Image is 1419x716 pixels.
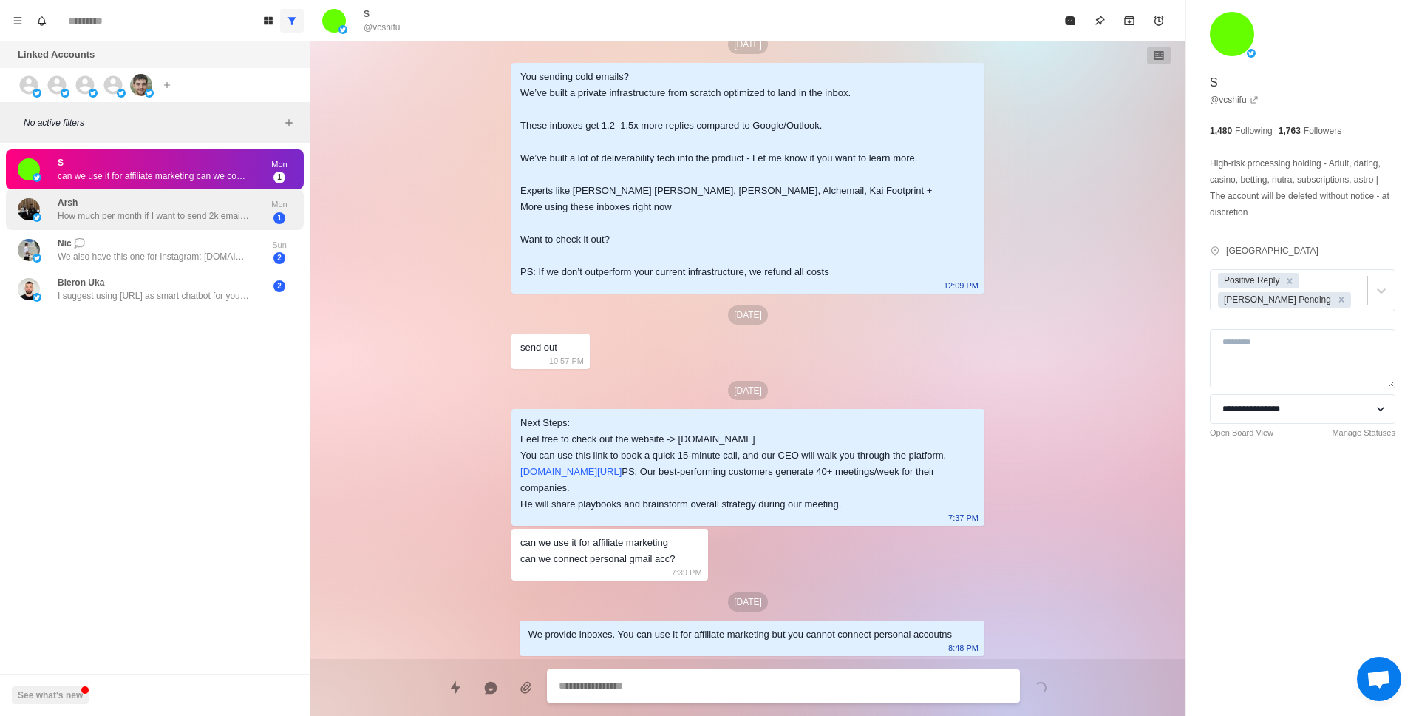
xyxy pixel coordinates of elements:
p: Mon [261,158,298,171]
button: Mark as read [1055,6,1085,36]
div: [PERSON_NAME] Pending [1219,292,1333,308]
img: picture [117,89,126,98]
p: I suggest using [URL] as smart chatbot for you website. [58,289,250,303]
img: picture [130,74,152,96]
p: S [364,7,370,21]
p: S [1210,74,1218,92]
img: picture [18,239,40,261]
button: Add account [158,76,176,94]
p: Arsh [58,196,78,209]
div: Remove Namit Pending [1333,292,1350,308]
a: Manage Statuses [1332,427,1395,439]
p: [DATE] [728,305,768,325]
span: 1 [273,212,285,224]
a: [DOMAIN_NAME][URL] [520,466,622,477]
p: Followers [1304,124,1341,138]
div: can we use it for affiliate marketing can we connect personal gmail acc? [520,535,676,567]
button: Menu [6,9,30,33]
p: Following [1235,124,1273,138]
button: Add filters [280,114,298,132]
p: How much per month if I want to send 2k emails daily [58,209,250,223]
button: Reply with AI [476,673,506,703]
p: 8:48 PM [948,640,979,656]
p: 1,480 [1210,124,1232,138]
img: picture [33,89,41,98]
button: Pin [1085,6,1115,36]
button: See what's new [12,686,89,704]
div: Next Steps: Feel free to check out the website -> [DOMAIN_NAME] You can use this link to book a q... [520,415,952,513]
button: Show all conversations [280,9,304,33]
button: Notifications [30,9,53,33]
p: 1,763 [1279,124,1301,138]
img: picture [18,158,40,180]
button: Quick replies [440,673,470,703]
p: We also have this one for instagram: [DOMAIN_NAME][URL] This one for LinkedIn: [DOMAIN_NAME][URL]... [58,250,250,263]
div: Open chat [1357,657,1401,701]
p: Linked Accounts [18,47,95,62]
p: 7:39 PM [672,564,702,581]
button: Send message [1026,673,1055,703]
p: Sun [261,239,298,251]
p: [GEOGRAPHIC_DATA] [1226,244,1318,257]
button: Board View [256,9,280,33]
p: 12:09 PM [944,277,979,294]
div: You sending cold emails? We’ve built a private infrastructure from scratch optimized to land in t... [520,69,952,280]
p: No active filters [24,116,280,129]
a: Open Board View [1210,427,1273,439]
img: picture [33,254,41,263]
p: Mon [261,198,298,211]
button: Add media [511,673,541,703]
img: picture [33,293,41,302]
img: picture [61,89,69,98]
img: picture [322,9,346,33]
button: Archive [1115,6,1144,36]
img: picture [18,198,40,220]
p: [DATE] [728,35,768,54]
img: picture [18,278,40,300]
img: picture [1210,12,1254,56]
p: [DATE] [728,592,768,612]
p: 10:57 PM [549,353,584,369]
img: picture [33,213,41,222]
img: picture [1247,49,1256,58]
p: @vcshifu [364,21,401,34]
p: [DATE] [728,381,768,400]
img: picture [33,173,41,182]
p: Nic 💭 [58,237,85,250]
img: picture [338,25,347,34]
img: picture [89,89,98,98]
span: 1 [273,172,285,183]
a: @vcshifu [1210,93,1259,107]
div: Positive Reply [1219,273,1282,288]
button: Add reminder [1144,6,1174,36]
p: High-risk processing holding - Adult, dating, casino, betting, nutra, subscriptions, astro | The ... [1210,155,1395,220]
p: S [58,156,64,169]
div: Remove Positive Reply [1282,273,1298,288]
p: Bleron Uka [58,276,104,289]
img: picture [145,89,154,98]
p: can we use it for affiliate marketing can we connect personal gmail acc? [58,169,250,183]
p: 7:37 PM [948,510,979,526]
div: We provide inboxes. You can use it for affiliate marketing but you cannot connect personal accoutns [528,626,952,643]
div: send out [520,340,557,356]
span: 2 [273,280,285,292]
span: 2 [273,252,285,264]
